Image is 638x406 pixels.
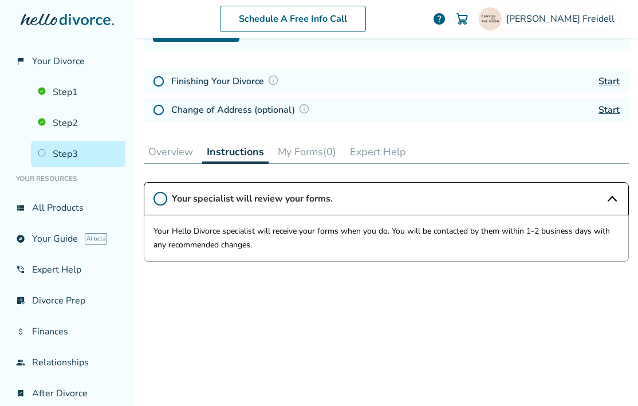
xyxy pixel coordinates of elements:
a: Step1 [31,79,125,105]
span: list_alt_check [16,296,25,305]
a: list_alt_checkDivorce Prep [9,287,125,314]
span: view_list [16,203,25,212]
iframe: Chat Widget [581,351,638,406]
a: attach_moneyFinances [9,318,125,345]
button: My Forms(0) [273,140,341,163]
img: Question Mark [298,103,310,115]
a: groupRelationships [9,349,125,376]
a: phone_in_talkExpert Help [9,257,125,283]
span: explore [16,234,25,243]
p: Your Hello Divorce specialist will receive your forms when you do. You will be contacted by them ... [153,224,619,252]
span: Your Divorce [32,55,85,68]
img: Question Mark [267,74,279,86]
a: Start [598,75,620,88]
span: phone_in_talk [16,265,25,274]
a: Step3 [31,141,125,167]
img: Whitney Willison [479,7,502,30]
a: view_listAll Products [9,195,125,221]
a: exploreYour GuideAI beta [9,226,125,252]
img: Cart [455,12,469,26]
img: Not Started [153,76,164,87]
span: Your specialist will review your forms. [172,192,601,205]
img: Not Started [153,104,164,116]
a: Start [598,104,620,116]
span: [PERSON_NAME] Freidell [506,13,619,25]
span: bookmark_check [16,389,25,398]
span: attach_money [16,327,25,336]
button: Overview [144,140,198,163]
button: Instructions [202,140,269,164]
span: AI beta [85,233,107,245]
span: flag_2 [16,57,25,66]
button: Expert Help [345,140,411,163]
li: Your Resources [9,167,125,190]
h4: Finishing Your Divorce [171,74,282,89]
h4: Change of Address (optional) [171,103,313,117]
a: help [432,12,446,26]
span: group [16,358,25,367]
a: flag_2Your Divorce [9,48,125,74]
a: Step2 [31,110,125,136]
a: Schedule A Free Info Call [220,6,366,32]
